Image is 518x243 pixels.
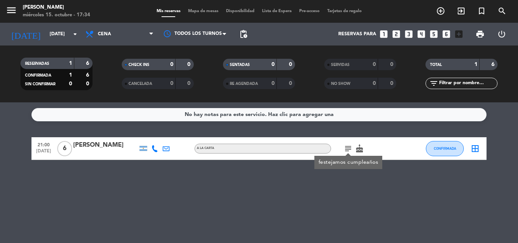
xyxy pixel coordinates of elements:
[86,72,91,78] strong: 6
[438,79,497,88] input: Filtrar por nombre...
[434,146,456,151] span: CONFIRMADA
[391,29,401,39] i: looks_two
[57,141,72,156] span: 6
[477,6,486,16] i: turned_in_not
[258,9,295,13] span: Lista de Espera
[170,62,173,67] strong: 0
[69,81,72,86] strong: 0
[476,30,485,39] span: print
[379,29,389,39] i: looks_one
[86,81,91,86] strong: 0
[430,63,442,67] span: TOTAL
[331,63,350,67] span: SERVIDAS
[436,6,445,16] i: add_circle_outline
[25,82,55,86] span: SIN CONFIRMAR
[272,81,275,86] strong: 0
[404,29,414,39] i: looks_3
[6,26,46,42] i: [DATE]
[471,144,480,153] i: border_all
[491,23,512,45] div: LOG OUT
[197,147,214,150] span: A LA CARTA
[73,140,138,150] div: [PERSON_NAME]
[230,63,250,67] span: SENTADAS
[187,81,192,86] strong: 0
[129,63,149,67] span: CHECK INS
[23,4,90,11] div: [PERSON_NAME]
[344,144,353,153] i: subject
[497,30,506,39] i: power_settings_new
[185,110,334,119] div: No hay notas para este servicio. Haz clic para agregar una
[71,30,80,39] i: arrow_drop_down
[34,140,53,149] span: 21:00
[454,29,464,39] i: add_box
[323,9,366,13] span: Tarjetas de regalo
[331,82,350,86] span: NO SHOW
[6,5,17,19] button: menu
[69,72,72,78] strong: 1
[184,9,222,13] span: Mapa de mesas
[390,81,395,86] strong: 0
[429,79,438,88] i: filter_list
[289,81,294,86] strong: 0
[289,62,294,67] strong: 0
[416,29,426,39] i: looks_4
[222,9,258,13] span: Disponibilidad
[23,11,90,19] div: miércoles 15. octubre - 17:34
[69,61,72,66] strong: 1
[373,62,376,67] strong: 0
[355,144,364,153] i: cake
[390,62,395,67] strong: 0
[498,6,507,16] i: search
[295,9,323,13] span: Pre-acceso
[373,81,376,86] strong: 0
[170,81,173,86] strong: 0
[429,29,439,39] i: looks_5
[25,62,49,66] span: RESERVADAS
[441,29,451,39] i: looks_6
[426,141,464,156] button: CONFIRMADA
[129,82,152,86] span: CANCELADA
[319,158,378,166] div: festejamos cumpleaños
[230,82,258,86] span: RE AGENDADA
[457,6,466,16] i: exit_to_app
[6,5,17,16] i: menu
[491,62,496,67] strong: 6
[187,62,192,67] strong: 0
[272,62,275,67] strong: 0
[153,9,184,13] span: Mis reservas
[474,62,477,67] strong: 1
[239,30,248,39] span: pending_actions
[98,31,111,37] span: Cena
[25,74,51,77] span: CONFIRMADA
[86,61,91,66] strong: 6
[338,31,376,37] span: Reservas para
[34,149,53,157] span: [DATE]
